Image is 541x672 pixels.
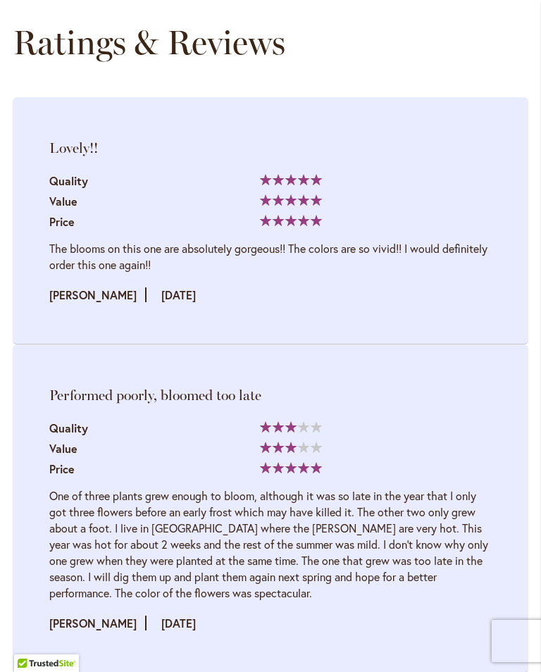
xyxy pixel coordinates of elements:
div: 60% [260,442,322,453]
time: [DATE] [161,616,196,630]
span: Value [49,194,77,209]
span: Price [49,214,75,229]
div: The blooms on this one are absolutely gorgeous!! The colors are so vivid!! I would definitely ord... [49,240,492,273]
time: [DATE] [161,287,196,302]
div: One of three plants grew enough to bloom, although it was so late in the year that I only got thr... [49,487,492,601]
span: Price [49,461,75,476]
div: 100% [260,215,322,226]
div: 100% [260,194,322,206]
div: 100% [260,174,322,185]
span: Quality [49,421,88,435]
strong: [PERSON_NAME] [49,287,147,302]
iframe: Launch Accessibility Center [11,622,50,661]
span: Value [49,441,77,456]
div: Lovely!! [49,138,492,158]
strong: Ratings & Reviews [13,22,285,63]
span: Quality [49,173,88,188]
div: 60% [260,421,322,433]
div: 100% [260,462,322,473]
strong: [PERSON_NAME] [49,616,147,630]
div: Performed poorly, bloomed too late [49,385,492,405]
